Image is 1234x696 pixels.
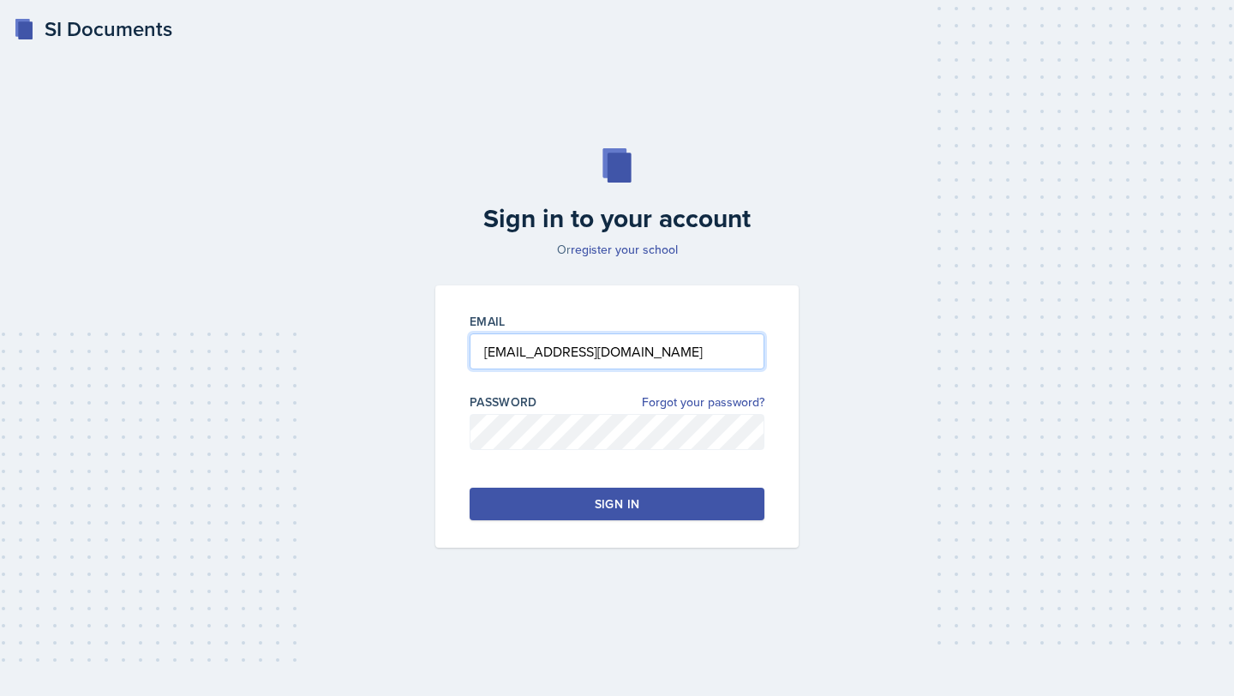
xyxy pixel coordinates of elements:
[425,241,809,258] p: Or
[571,241,678,258] a: register your school
[642,393,764,411] a: Forgot your password?
[595,495,639,513] div: Sign in
[14,14,172,45] a: SI Documents
[470,393,537,411] label: Password
[425,203,809,234] h2: Sign in to your account
[470,488,764,520] button: Sign in
[470,333,764,369] input: Email
[470,313,506,330] label: Email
